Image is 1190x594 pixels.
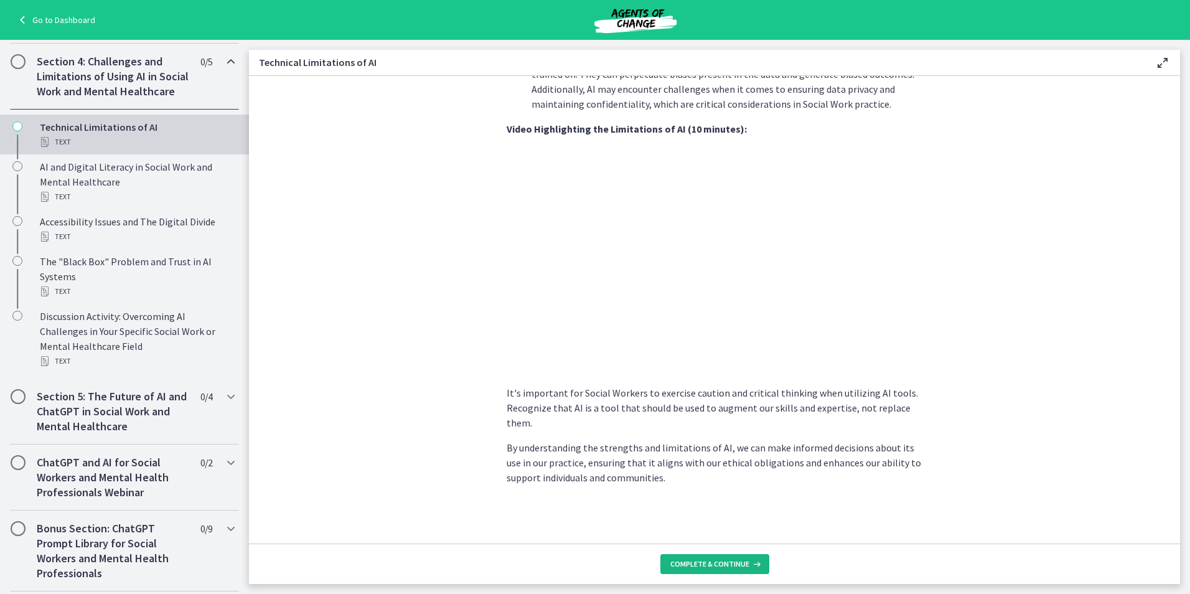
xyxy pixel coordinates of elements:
[40,229,234,244] div: Text
[561,5,710,35] img: Agents of Change
[40,354,234,369] div: Text
[507,440,922,485] p: By understanding the strengths and limitations of AI, we can make informed decisions about its us...
[37,521,189,581] h2: Bonus Section: ChatGPT Prompt Library for Social Workers and Mental Health Professionals
[15,12,95,27] a: Go to Dashboard
[40,284,234,299] div: Text
[37,54,189,99] h2: Section 4: Challenges and Limitations of Using AI in Social Work and Mental Healthcare
[200,521,212,536] span: 0 / 9
[660,554,769,574] button: Complete & continue
[40,254,234,299] div: The "Black Box" Problem and Trust in AI Systems
[507,123,747,135] strong: Video Highlighting the Limitations of AI (10 minutes):
[40,120,234,149] div: Technical Limitations of AI
[532,52,922,111] p: : AI systems are only as ethical as the data they are trained on. They can perpetuate biases pres...
[40,134,234,149] div: Text
[259,55,1135,70] h3: Technical Limitations of AI
[40,159,234,204] div: AI and Digital Literacy in Social Work and Mental Healthcare
[507,385,922,430] p: It's important for Social Workers to exercise caution and critical thinking when utilizing AI too...
[37,389,189,434] h2: Section 5: The Future of AI and ChatGPT in Social Work and Mental Healthcare
[40,214,234,244] div: Accessibility Issues and The Digital Divide
[200,455,212,470] span: 0 / 2
[200,54,212,69] span: 0 / 5
[200,389,212,404] span: 0 / 4
[670,559,749,569] span: Complete & continue
[40,309,234,369] div: Discussion Activity: Overcoming AI Challenges in Your Specific Social Work or Mental Healthcare F...
[40,189,234,204] div: Text
[37,455,189,500] h2: ChatGPT and AI for Social Workers and Mental Health Professionals Webinar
